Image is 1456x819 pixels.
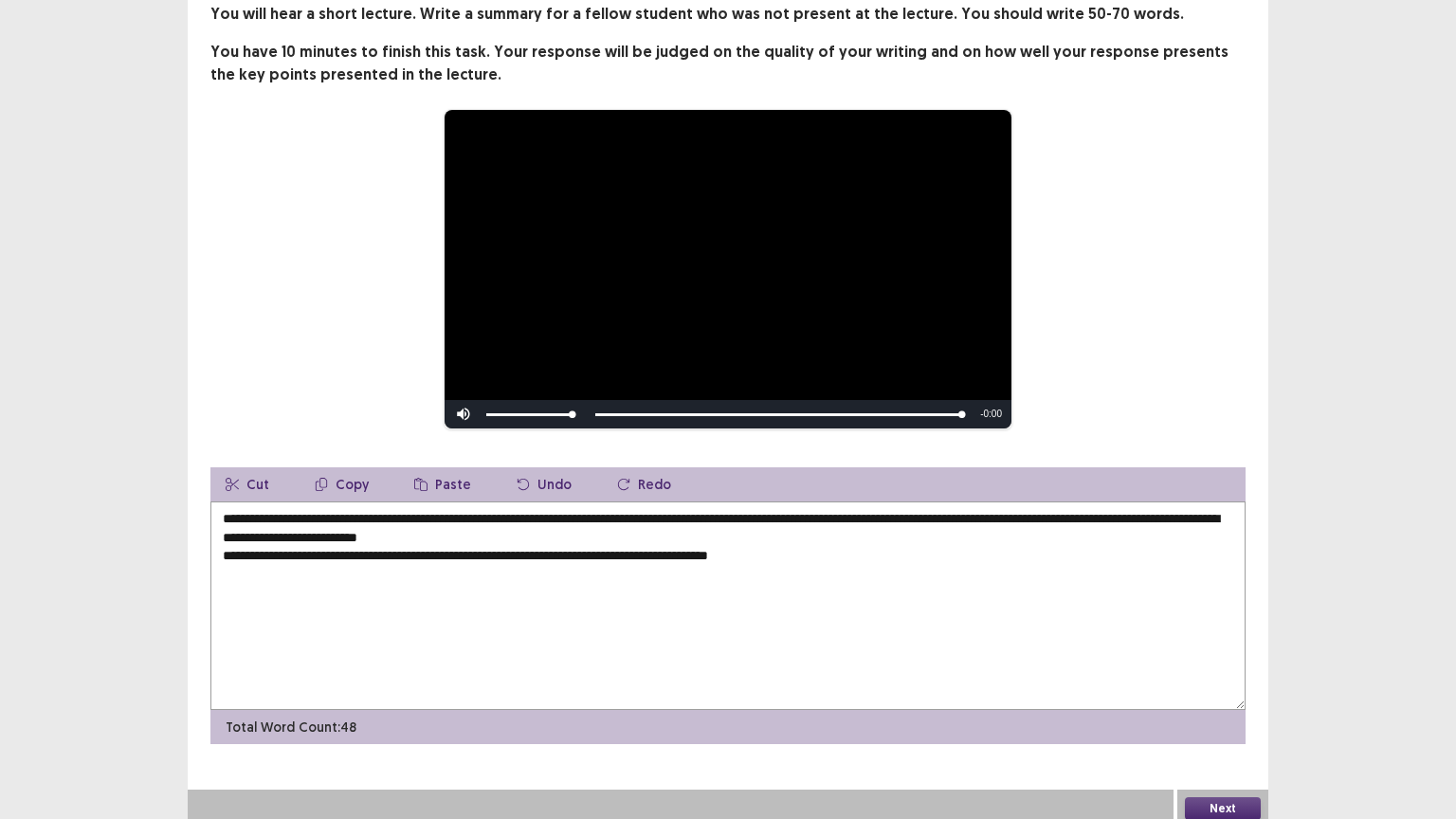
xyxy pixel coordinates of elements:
button: Undo [501,467,587,501]
p: You will hear a short lecture. Write a summary for a fellow student who was not present at the le... [210,3,1246,26]
p: Total Word Count: 48 [226,718,356,737]
button: Mute [445,400,482,428]
button: Redo [602,467,686,501]
span: - [980,409,983,419]
button: Cut [210,467,284,501]
div: Video Player [445,110,1011,428]
button: Paste [399,467,486,501]
div: Volume Level [486,413,573,416]
p: You have 10 minutes to finish this task. Your response will be judged on the quality of your writ... [210,41,1246,86]
button: Copy [300,467,384,501]
span: 0:00 [984,409,1002,419]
